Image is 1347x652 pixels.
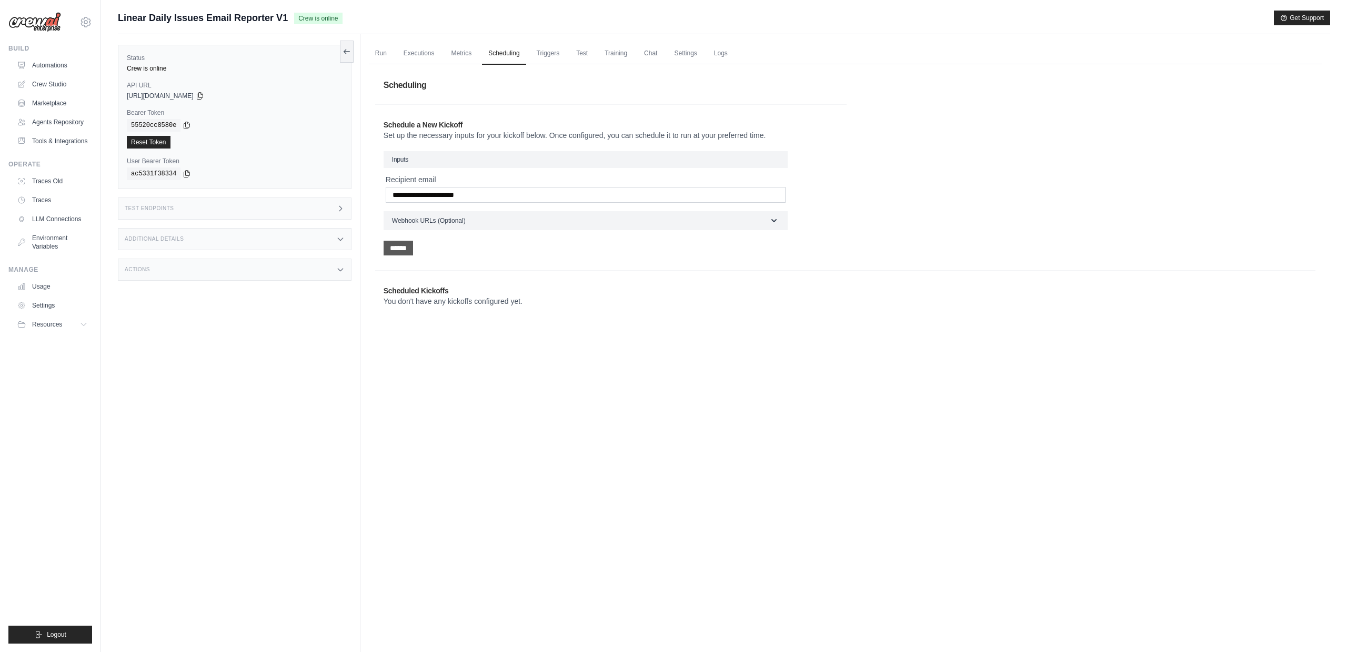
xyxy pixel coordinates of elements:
a: Automations [13,57,92,74]
label: Bearer Token [127,108,343,117]
button: Webhook URLs (Optional) [384,211,788,230]
span: Webhook URLs (Optional) [392,216,466,225]
a: Reset Token [127,136,170,149]
div: Build [8,44,92,53]
a: Training [598,43,634,65]
h3: Test Endpoints [125,205,174,212]
iframe: Chat Widget [1294,601,1347,652]
code: 55520cc8580e [127,119,180,132]
span: [URL][DOMAIN_NAME] [127,92,194,100]
button: Get Support [1274,11,1330,25]
p: Set up the necessary inputs for your kickoff below. Once configured, you can schedule it to run a... [384,130,838,141]
a: Logs [708,43,734,65]
a: Traces [13,192,92,209]
a: Marketplace [13,95,92,112]
div: Crew is online [127,64,343,73]
img: Logo [8,12,61,32]
span: Linear Daily Issues Email Reporter V1 [118,11,288,25]
p: You don't have any kickoffs configured yet. [384,296,841,307]
a: LLM Connections [13,211,92,228]
div: Manage [8,265,92,274]
a: Metrics [445,43,478,65]
span: Logout [47,630,66,639]
span: Inputs [392,156,408,163]
label: Status [127,54,343,62]
h1: Scheduling [375,71,1315,100]
a: Executions [397,43,441,65]
a: Agents Repository [13,114,92,131]
a: Environment Variables [13,230,92,255]
span: Resources [32,320,62,329]
h3: Additional Details [125,236,184,242]
a: Test [570,43,594,65]
a: Usage [13,278,92,295]
a: Chat [638,43,664,65]
a: Settings [13,297,92,314]
h2: Schedule a New Kickoff [384,120,838,130]
label: Recipient email [386,174,786,185]
code: ac5331f38334 [127,167,180,180]
button: Logout [8,626,92,644]
h3: Actions [125,266,150,273]
a: Run [369,43,393,65]
label: API URL [127,81,343,90]
h2: Scheduled Kickoffs [384,285,1307,296]
div: Operate [8,160,92,169]
a: Crew Studio [13,76,92,93]
a: Scheduling [482,43,526,65]
a: Traces Old [13,173,92,190]
button: Resources [13,316,92,333]
span: Crew is online [294,13,342,24]
a: Settings [668,43,703,65]
a: Triggers [530,43,566,65]
label: User Bearer Token [127,157,343,165]
a: Tools & Integrations [13,133,92,150]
